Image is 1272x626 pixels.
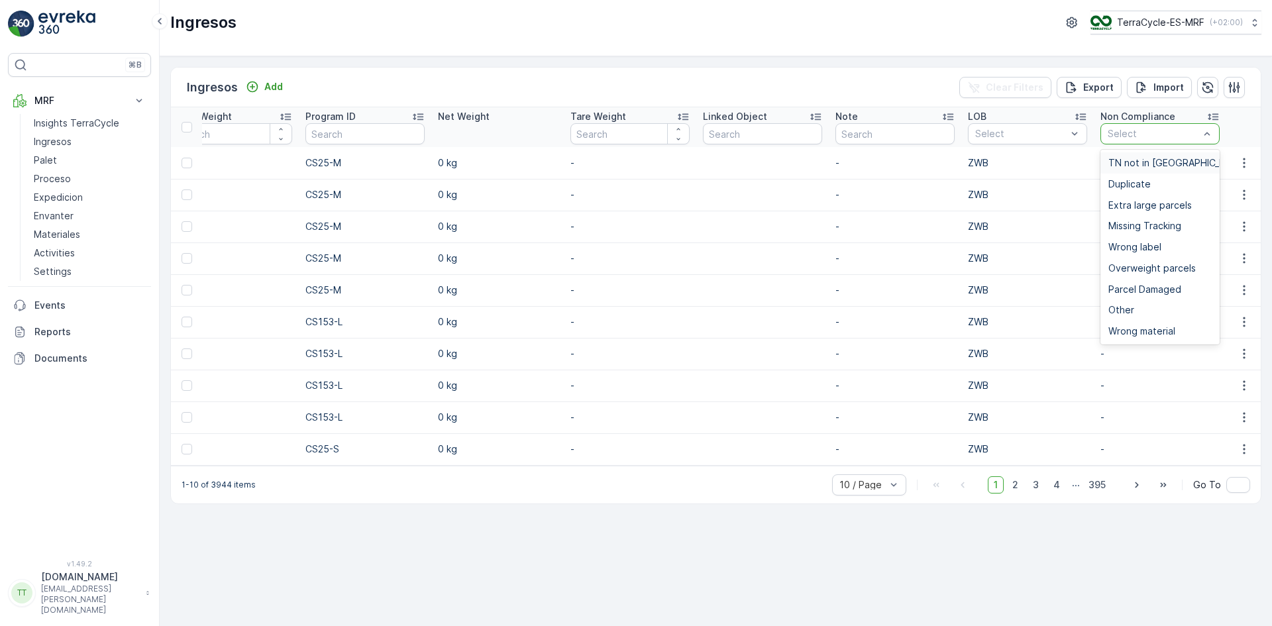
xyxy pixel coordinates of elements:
[1108,263,1196,274] span: Overweight parcels
[34,228,80,241] p: Materiales
[968,110,986,123] p: LOB
[438,156,557,170] p: 0 kg
[173,123,292,144] input: Search
[1094,242,1226,274] td: -
[570,123,690,144] input: Search
[829,147,961,179] td: -
[34,246,75,260] p: Activities
[1027,476,1045,494] span: 3
[173,188,292,201] p: -
[28,151,151,170] a: Palet
[182,158,192,168] div: Toggle Row Selected
[570,379,690,392] p: -
[1210,17,1243,28] p: ( +02:00 )
[299,433,431,465] td: CS25-S
[28,207,151,225] a: Envanter
[1108,305,1134,315] span: Other
[34,352,146,365] p: Documents
[1108,127,1199,140] p: Select
[959,77,1051,98] button: Clear Filters
[173,252,292,265] p: -
[1090,15,1112,30] img: TC_mwK4AaT.png
[173,411,292,424] p: -
[961,306,1094,338] td: ZWB
[34,209,74,223] p: Envanter
[173,443,292,456] p: -
[182,285,192,295] div: Toggle Row Selected
[961,242,1094,274] td: ZWB
[829,370,961,401] td: -
[8,87,151,114] button: MRF
[438,110,490,123] p: Net Weight
[299,179,431,211] td: CS25-M
[1094,338,1226,370] td: -
[170,12,237,33] p: Ingresos
[173,379,292,392] p: -
[34,135,72,148] p: Ingresos
[34,94,125,107] p: MRF
[1006,476,1024,494] span: 2
[8,319,151,345] a: Reports
[570,110,626,123] p: Tare Weight
[173,110,232,123] p: Total Weight
[8,11,34,37] img: logo
[438,347,557,360] p: 0 kg
[961,274,1094,306] td: ZWB
[1083,476,1112,494] span: 395
[299,211,431,242] td: CS25-M
[1153,81,1184,94] p: Import
[829,179,961,211] td: -
[182,380,192,391] div: Toggle Row Selected
[438,315,557,329] p: 0 kg
[34,172,71,185] p: Proceso
[182,221,192,232] div: Toggle Row Selected
[28,170,151,188] a: Proceso
[961,211,1094,242] td: ZWB
[829,338,961,370] td: -
[1108,242,1161,252] span: Wrong label
[570,252,690,265] p: -
[173,284,292,297] p: -
[182,253,192,264] div: Toggle Row Selected
[34,325,146,339] p: Reports
[1072,476,1080,494] p: ...
[961,401,1094,433] td: ZWB
[8,345,151,372] a: Documents
[829,433,961,465] td: -
[34,265,72,278] p: Settings
[1057,77,1122,98] button: Export
[1094,433,1226,465] td: -
[988,476,1004,494] span: 1
[570,156,690,170] p: -
[1094,179,1226,211] td: -
[299,370,431,401] td: CS153-L
[1047,476,1066,494] span: 4
[240,79,288,95] button: Add
[961,370,1094,401] td: ZWB
[570,284,690,297] p: -
[986,81,1043,94] p: Clear Filters
[182,317,192,327] div: Toggle Row Selected
[1094,306,1226,338] td: -
[1108,179,1151,189] span: Duplicate
[182,412,192,423] div: Toggle Row Selected
[187,78,238,97] p: Ingresos
[438,379,557,392] p: 0 kg
[835,110,858,123] p: Note
[299,338,431,370] td: CS153-L
[299,274,431,306] td: CS25-M
[570,443,690,456] p: -
[299,306,431,338] td: CS153-L
[34,154,57,167] p: Palet
[829,306,961,338] td: -
[1083,81,1114,94] p: Export
[8,570,151,615] button: TT[DOMAIN_NAME][EMAIL_ADDRESS][PERSON_NAME][DOMAIN_NAME]
[1100,110,1175,123] p: Non Compliance
[1108,200,1192,211] span: Extra large parcels
[173,156,292,170] p: -
[299,147,431,179] td: CS25-M
[829,401,961,433] td: -
[34,191,83,204] p: Expedicion
[1108,284,1181,295] span: Parcel Damaged
[1094,274,1226,306] td: -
